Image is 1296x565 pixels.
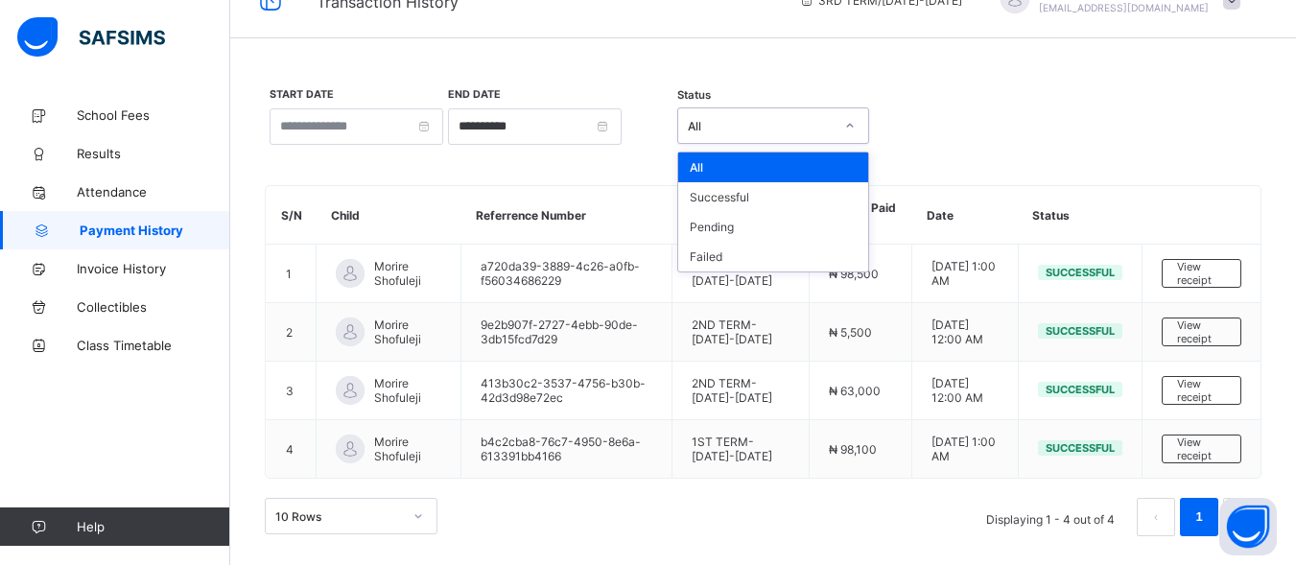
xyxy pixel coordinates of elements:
td: b4c2cba8-76c7-4950-8e6a-613391bb4166 [461,420,672,479]
span: View receipt [1177,377,1226,404]
li: 1 [1180,498,1218,536]
span: Payment History [80,223,230,238]
div: All [688,119,834,133]
td: [DATE] 12:00 AM [912,362,1019,420]
td: [DATE] 1:00 AM [912,245,1019,303]
td: 2ND TERM - [DATE]-[DATE] [672,303,810,362]
span: View receipt [1177,436,1226,462]
span: Morire Shofuleji [374,376,441,405]
td: 413b30c2-3537-4756-b30b-42d3d98e72ec [461,362,672,420]
td: 1 [267,245,317,303]
td: 2 [267,303,317,362]
span: Attendance [77,184,230,200]
span: Morire Shofuleji [374,435,441,463]
span: Morire Shofuleji [374,259,441,288]
td: a720da39-3889-4c26-a0fb-f56034686229 [461,245,672,303]
span: ₦ 5,500 [829,325,872,340]
span: Class Timetable [77,338,230,353]
td: [DATE] 1:00 AM [912,420,1019,479]
button: prev page [1137,498,1175,536]
span: [EMAIL_ADDRESS][DOMAIN_NAME] [1039,2,1209,13]
span: Results [77,146,230,161]
td: 4 [267,420,317,479]
td: 1ST TERM - [DATE]-[DATE] [672,420,810,479]
th: Status [1018,186,1142,245]
button: Open asap [1219,498,1277,555]
span: School Fees [77,107,230,123]
li: 上一页 [1137,498,1175,536]
span: View receipt [1177,318,1226,345]
th: Date [912,186,1019,245]
div: Failed [678,242,868,271]
span: ₦ 63,000 [829,384,881,398]
span: Status [677,88,711,102]
span: Successful [1046,441,1115,455]
span: Successful [1046,324,1115,338]
th: Term - Session [672,186,810,245]
span: ₦ 98,500 [829,267,879,281]
div: Successful [678,182,868,212]
th: Child [317,186,461,245]
label: End Date [448,88,501,101]
span: Successful [1046,266,1115,279]
td: 3 [267,362,317,420]
img: safsims [17,17,165,58]
label: Start Date [270,88,334,101]
td: 2ND TERM - [DATE]-[DATE] [672,362,810,420]
li: Displaying 1 - 4 out of 4 [972,498,1129,536]
div: 10 Rows [275,509,402,524]
span: Invoice History [77,261,230,276]
td: 3RD TERM - [DATE]-[DATE] [672,245,810,303]
div: All [678,153,868,182]
td: [DATE] 12:00 AM [912,303,1019,362]
td: 9e2b907f-2727-4ebb-90de-3db15fcd7d29 [461,303,672,362]
th: Referrence Number [461,186,672,245]
div: Pending [678,212,868,242]
th: S/N [267,186,317,245]
span: Collectibles [77,299,230,315]
span: Morire Shofuleji [374,318,441,346]
span: ₦ 98,100 [829,442,877,457]
span: Successful [1046,383,1115,396]
span: View receipt [1177,260,1226,287]
a: 1 [1190,505,1208,530]
span: Help [77,519,229,534]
